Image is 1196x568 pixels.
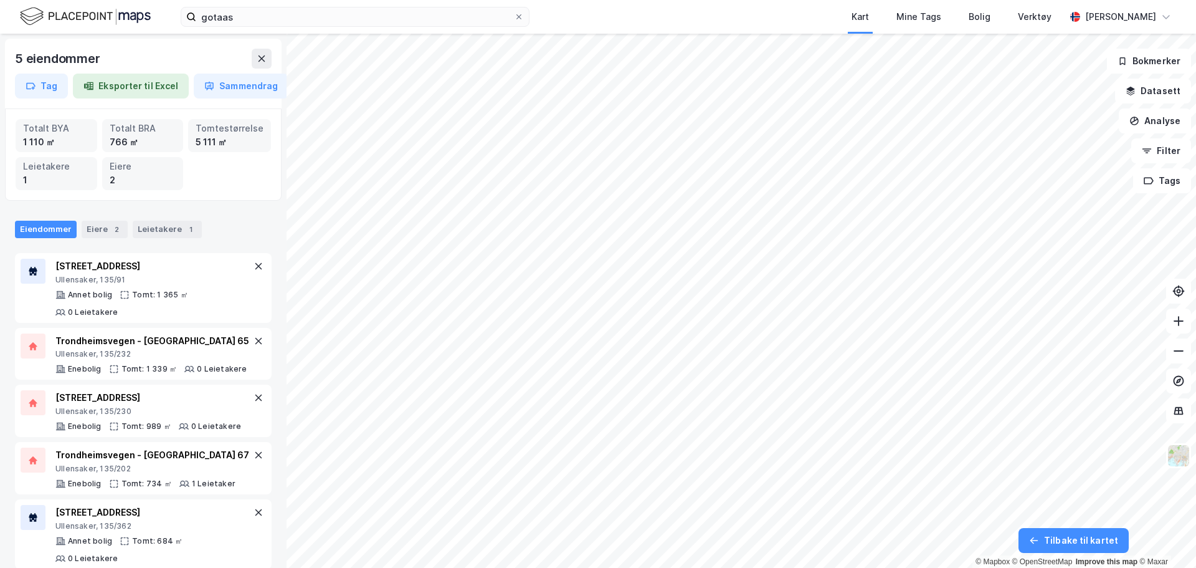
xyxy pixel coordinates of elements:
[132,536,183,546] div: Tomt: 684 ㎡
[68,479,102,489] div: Enebolig
[55,464,249,474] div: Ullensaker, 135/202
[1134,508,1196,568] iframe: Chat Widget
[194,74,288,99] button: Sammendrag
[197,364,247,374] div: 0 Leietakere
[196,122,263,135] div: Tomtestørrelse
[121,479,172,489] div: Tomt: 734 ㎡
[1018,528,1129,553] button: Tilbake til kartet
[55,334,249,349] div: Trondheimsvegen - [GEOGRAPHIC_DATA] 65
[1133,168,1191,193] button: Tags
[121,364,178,374] div: Tomt: 1 339 ㎡
[110,173,176,187] div: 2
[192,479,235,489] div: 1 Leietaker
[896,9,941,24] div: Mine Tags
[1018,9,1051,24] div: Verktøy
[55,390,241,405] div: [STREET_ADDRESS]
[184,223,197,236] div: 1
[55,275,251,285] div: Ullensaker, 135/91
[1119,108,1191,133] button: Analyse
[23,135,90,149] div: 1 110 ㎡
[1012,557,1073,566] a: OpenStreetMap
[1115,79,1191,103] button: Datasett
[191,421,241,431] div: 0 Leietakere
[969,9,990,24] div: Bolig
[55,259,251,274] div: [STREET_ADDRESS]
[110,160,176,173] div: Eiere
[23,122,90,135] div: Totalt BYA
[1085,9,1156,24] div: [PERSON_NAME]
[196,7,514,26] input: Søk på adresse, matrikkel, gårdeiere, leietakere eller personer
[852,9,869,24] div: Kart
[68,307,118,317] div: 0 Leietakere
[20,6,151,27] img: logo.f888ab2527a4732fd821a326f86c7f29.svg
[196,135,263,149] div: 5 111 ㎡
[68,421,102,431] div: Enebolig
[110,122,176,135] div: Totalt BRA
[110,223,123,236] div: 2
[55,349,249,359] div: Ullensaker, 135/232
[82,221,128,238] div: Eiere
[1167,444,1190,468] img: Z
[110,135,176,149] div: 766 ㎡
[133,221,202,238] div: Leietakere
[975,557,1010,566] a: Mapbox
[15,49,103,69] div: 5 eiendommer
[55,521,251,531] div: Ullensaker, 135/362
[68,364,102,374] div: Enebolig
[68,554,118,564] div: 0 Leietakere
[23,173,90,187] div: 1
[1076,557,1137,566] a: Improve this map
[15,74,68,99] button: Tag
[68,290,112,300] div: Annet bolig
[1107,49,1191,74] button: Bokmerker
[132,290,188,300] div: Tomt: 1 365 ㎡
[15,221,77,238] div: Eiendommer
[121,421,171,431] div: Tomt: 989 ㎡
[1134,508,1196,568] div: Kontrollprogram for chat
[23,160,90,173] div: Leietakere
[55,407,241,416] div: Ullensaker, 135/230
[55,448,249,463] div: Trondheimsvegen - [GEOGRAPHIC_DATA] 67
[1131,138,1191,163] button: Filter
[73,74,189,99] button: Eksporter til Excel
[68,536,112,546] div: Annet bolig
[55,505,251,520] div: [STREET_ADDRESS]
